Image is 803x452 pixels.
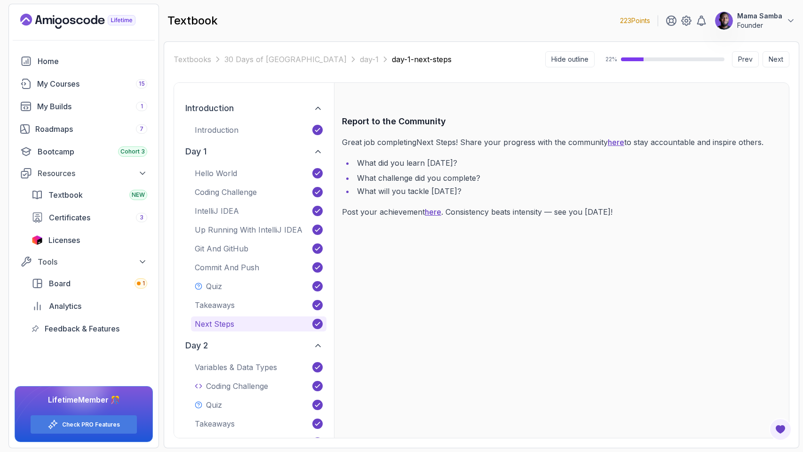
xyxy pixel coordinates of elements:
a: day-1 [360,54,379,65]
p: IntelliJ IDEA [195,205,239,217]
button: Next Steps [191,316,326,331]
button: Takeaways [191,416,326,431]
a: home [15,52,153,71]
div: progress [621,57,724,61]
span: day-1-next-steps [392,54,452,65]
li: What did you learn [DATE]? [354,157,781,169]
span: Textbook [48,189,83,201]
div: Roadmaps [35,123,147,135]
button: Up Running With IntelliJ IDEA [191,222,326,237]
button: Next Steps [191,435,326,450]
a: bootcamp [15,142,153,161]
li: What challenge did you complete? [354,172,781,184]
button: Quiz [191,397,326,412]
span: Analytics [49,300,81,312]
p: Introduction [195,124,239,136]
a: Textbooks [174,54,211,65]
span: 3 [140,214,143,221]
button: Coding Challenge [191,379,326,394]
p: Takeaways [195,418,235,429]
a: textbook [26,186,153,204]
div: My Builds [37,101,147,112]
div: Tools [38,256,147,267]
span: Certificates [49,212,90,223]
button: Collapse sidebar [545,51,595,67]
p: Coding Challenge [195,186,257,198]
p: Great job completing Next Steps ! Share your progress with the community to stay accountable and ... [342,137,781,148]
button: user profile imageMama SambaFounder [715,11,795,30]
li: What will you tackle [DATE]? [354,186,781,197]
p: Founder [737,21,782,30]
h2: day 1 [185,145,207,158]
span: NEW [132,191,145,199]
img: user profile image [715,12,733,30]
button: Takeaways [191,298,326,313]
button: IntelliJ IDEA [191,203,326,218]
h2: day 2 [185,339,208,352]
p: Takeaways [195,299,235,311]
button: Resources [15,165,153,182]
button: Introduction [191,122,326,137]
button: Git and GitHub [191,241,326,256]
p: Commit and Push [195,262,259,273]
img: jetbrains icon [32,235,43,245]
h2: Report to the Community [342,115,781,128]
p: Variables & Data Types [195,362,277,373]
a: certificates [26,208,153,227]
button: Hello World [191,166,326,181]
p: Hello World [195,168,237,179]
span: 1 [141,103,143,110]
a: Check PRO Features [62,421,120,428]
a: builds [15,97,153,116]
p: 223 Points [620,16,650,25]
button: Commit and Push [191,260,326,275]
button: Next [763,51,789,67]
p: Next Steps [195,437,234,448]
button: Variables & Data Types [191,360,326,375]
a: board [26,274,153,293]
div: Bootcamp [38,146,147,157]
button: Open Feedback Button [769,418,792,441]
button: Prev [732,51,759,67]
div: Home [38,56,147,67]
a: here [425,207,441,217]
span: 22 % [602,56,617,63]
button: introduction [182,98,326,119]
h2: introduction [185,102,234,115]
a: feedback [26,319,153,338]
p: Post your achievement . Consistency beats intensity — see you [DATE]! [342,206,781,218]
a: courses [15,74,153,93]
span: Cohort 3 [120,148,145,155]
div: Resources [38,168,147,179]
span: 1 [143,280,145,287]
button: day 1 [182,141,326,162]
p: Coding Challenge [206,380,268,392]
p: Git and GitHub [195,243,248,254]
a: licenses [26,231,153,250]
h2: textbook [167,13,218,28]
a: roadmaps [15,120,153,138]
a: Landing page [20,14,157,29]
p: Next Steps [195,318,234,330]
a: analytics [26,297,153,315]
button: Check PRO Features [30,415,137,434]
button: Quiz [191,279,326,294]
button: day 2 [182,335,326,356]
a: 30 Days of [GEOGRAPHIC_DATA] [224,54,347,65]
button: Tools [15,253,153,270]
span: Feedback & Features [45,323,119,334]
span: 15 [139,80,145,88]
button: Coding Challenge [191,185,326,200]
div: My Courses [37,78,147,89]
a: here [608,137,624,147]
span: Board [49,278,71,289]
p: Quiz [206,399,222,411]
span: 7 [140,125,143,133]
span: Licenses [48,234,80,246]
p: Mama Samba [737,11,782,21]
p: Quiz [206,281,222,292]
p: Up Running With IntelliJ IDEA [195,224,302,235]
